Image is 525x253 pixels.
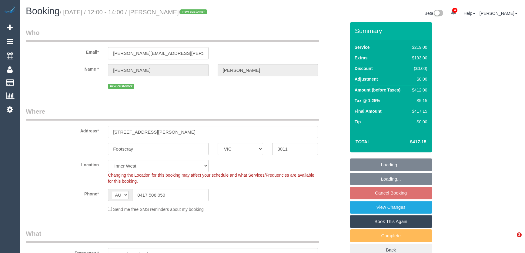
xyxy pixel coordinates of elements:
[463,11,475,16] a: Help
[517,232,522,237] span: 3
[480,11,517,16] a: [PERSON_NAME]
[410,98,427,104] div: $5.15
[21,47,103,55] label: Email*
[132,189,209,201] input: Phone*
[179,9,209,15] span: /
[272,143,318,155] input: Post Code*
[425,11,443,16] a: Beta
[218,64,318,76] input: Last Name*
[433,10,443,18] img: New interface
[26,6,60,16] span: Booking
[355,119,361,125] label: Tip
[355,87,400,93] label: Amount (before Taxes)
[60,9,209,15] small: / [DATE] / 12:00 - 14:00 / [PERSON_NAME]
[504,232,519,247] iframe: Intercom live chat
[180,9,207,14] span: new customer
[355,65,373,72] label: Discount
[108,173,314,184] span: Changing the Location for this booking may affect your schedule and what Services/Frequencies are...
[410,119,427,125] div: $0.00
[410,87,427,93] div: $412.00
[4,6,16,15] img: Automaid Logo
[356,139,370,144] strong: Total
[26,229,319,243] legend: What
[355,27,429,34] h3: Summary
[350,215,432,228] a: Book This Again
[355,44,370,50] label: Service
[410,76,427,82] div: $0.00
[355,76,378,82] label: Adjustment
[108,143,209,155] input: Suburb*
[26,107,319,121] legend: Where
[452,8,457,13] span: 4
[350,201,432,214] a: View Changes
[410,55,427,61] div: $193.00
[392,139,426,145] h4: $417.15
[108,64,209,76] input: First Name*
[21,160,103,168] label: Location
[410,65,427,72] div: ($0.00)
[108,47,209,59] input: Email*
[355,108,382,114] label: Final Amount
[355,55,368,61] label: Extras
[410,44,427,50] div: $219.00
[113,207,204,212] span: Send me free SMS reminders about my booking
[447,6,459,19] a: 4
[108,84,134,89] span: new customer
[21,126,103,134] label: Address*
[21,189,103,197] label: Phone*
[410,108,427,114] div: $417.15
[355,98,380,104] label: Tax @ 1.25%
[26,28,319,42] legend: Who
[21,64,103,72] label: Name *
